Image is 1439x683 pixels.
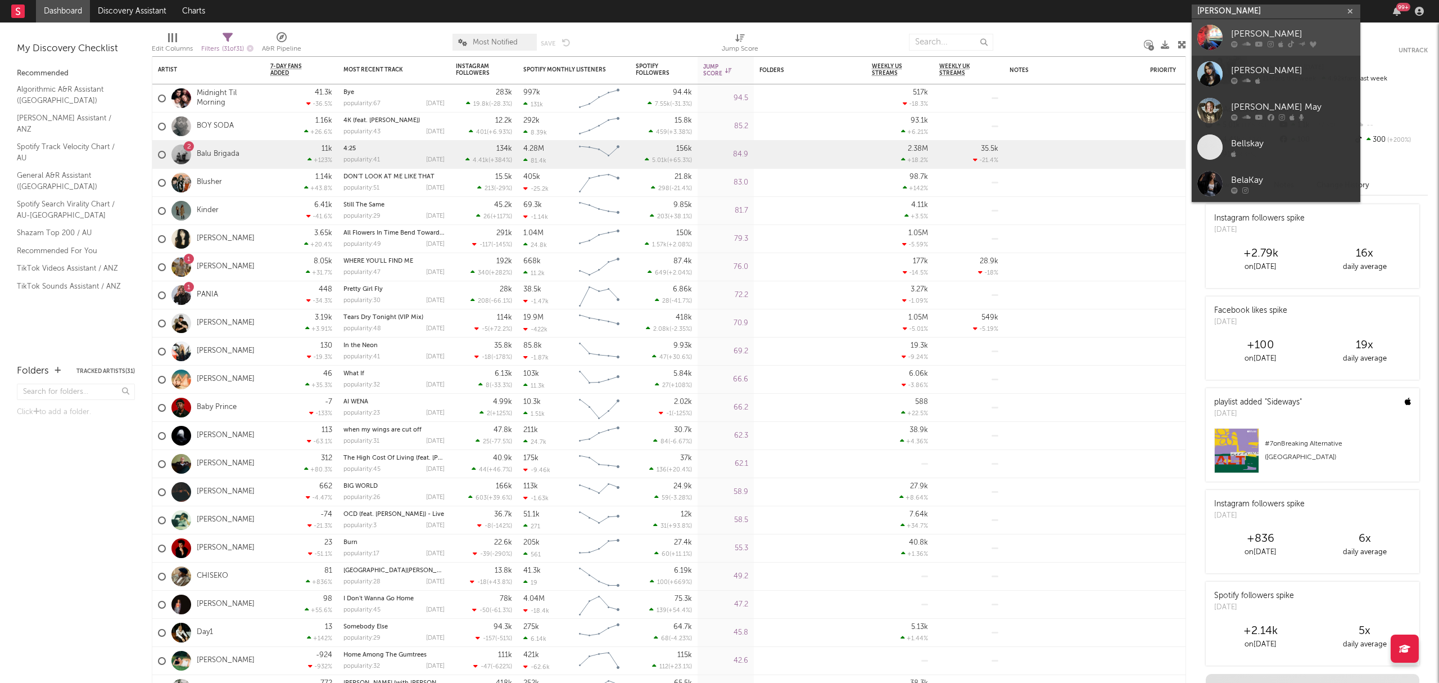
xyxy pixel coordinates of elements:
[1231,173,1355,187] div: BelaKay
[343,326,381,332] div: popularity: 48
[1214,317,1287,328] div: [DATE]
[477,185,512,192] div: ( )
[262,42,301,56] div: A&R Pipeline
[343,314,445,321] div: Tears Dry Tonight (VIP Mix)
[474,325,512,332] div: ( )
[648,100,692,107] div: ( )
[676,314,692,321] div: 418k
[343,314,423,321] a: Tears Dry Tonight (VIP Mix)
[343,174,435,180] a: DON’T LOOK AT ME LIKE THAT
[343,343,378,349] a: In the Neon
[675,173,692,181] div: 21.8k
[197,487,255,497] a: [PERSON_NAME]
[17,227,124,239] a: Shazam Top 200 / AU
[262,28,301,61] div: A&R Pipeline
[1399,45,1428,56] button: Untrack
[1209,247,1313,260] div: +2.79k
[523,230,544,237] div: 1.04M
[158,66,242,73] div: Artist
[1209,260,1313,274] div: on [DATE]
[491,298,510,304] span: -66.1 %
[197,206,219,215] a: Kinder
[1313,260,1417,274] div: daily average
[1214,305,1287,317] div: Facebook likes spike
[426,326,445,332] div: [DATE]
[343,89,445,96] div: Bye
[722,42,758,56] div: Jump Score
[315,314,332,321] div: 3.19k
[426,157,445,163] div: [DATE]
[343,596,414,602] a: I Don't Wanna Go Home
[343,269,381,276] div: popularity: 47
[655,297,692,304] div: ( )
[901,128,928,136] div: +6.21 %
[669,129,690,136] span: +3.38 %
[201,42,254,56] div: Filters
[574,281,625,309] svg: Chart title
[306,297,332,304] div: -34.3 %
[703,260,748,274] div: 76.0
[152,28,193,61] div: Edit Columns
[911,201,928,209] div: 4.11k
[476,213,512,220] div: ( )
[978,269,998,276] div: -18 %
[343,213,381,219] div: popularity: 29
[491,101,510,107] span: -28.3 %
[523,201,542,209] div: 69.3k
[656,129,667,136] span: 459
[343,568,456,574] a: [GEOGRAPHIC_DATA][PERSON_NAME]
[668,270,690,276] span: +2.04 %
[343,540,358,546] a: Burn
[1313,339,1417,352] div: 19 x
[17,169,124,192] a: General A&R Assistant ([GEOGRAPHIC_DATA])
[343,241,381,248] div: popularity: 49
[197,318,255,328] a: [PERSON_NAME]
[485,186,494,192] span: 213
[197,262,255,272] a: [PERSON_NAME]
[981,314,998,321] div: 549k
[343,89,354,96] a: Bye
[1353,118,1428,133] div: --
[322,145,332,152] div: 11k
[523,157,546,164] div: 81.4k
[343,230,468,236] a: All Flowers In Time Bend Towards The Sun
[523,326,547,333] div: -422k
[574,141,625,169] svg: Chart title
[562,37,571,47] button: Undo the changes to the current view.
[17,112,124,135] a: [PERSON_NAME] Assistant / ANZ
[913,258,928,265] div: 177k
[483,214,491,220] span: 26
[197,347,255,356] a: [PERSON_NAME]
[343,371,364,377] a: What If
[671,326,690,332] span: -2.35 %
[197,375,255,384] a: [PERSON_NAME]
[574,197,625,225] svg: Chart title
[703,120,748,133] div: 85.2
[17,198,124,221] a: Spotify Search Virality Chart / AU-[GEOGRAPHIC_DATA]
[651,185,692,192] div: ( )
[197,290,218,300] a: PANIA
[902,241,928,248] div: -5.59 %
[903,185,928,192] div: +142 %
[426,298,445,304] div: [DATE]
[496,230,512,237] div: 291k
[657,214,668,220] span: 203
[1192,56,1360,92] a: [PERSON_NAME]
[523,66,608,73] div: Spotify Monthly Listeners
[494,201,512,209] div: 45.2k
[343,118,445,124] div: 4K (feat. Dean Brady)
[197,150,239,159] a: Balu Brigada
[646,325,692,332] div: ( )
[908,145,928,152] div: 2.38M
[496,186,510,192] span: -29 %
[496,145,512,152] div: 134k
[17,42,135,56] div: My Discovery Checklist
[304,185,332,192] div: +43.8 %
[314,258,332,265] div: 8.05k
[909,173,928,181] div: 98.7k
[197,403,237,412] a: Baby Prince
[523,185,549,192] div: -25.2k
[343,146,356,152] a: 4:25
[1231,27,1355,41] div: [PERSON_NAME]
[197,572,228,581] a: CHISEKO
